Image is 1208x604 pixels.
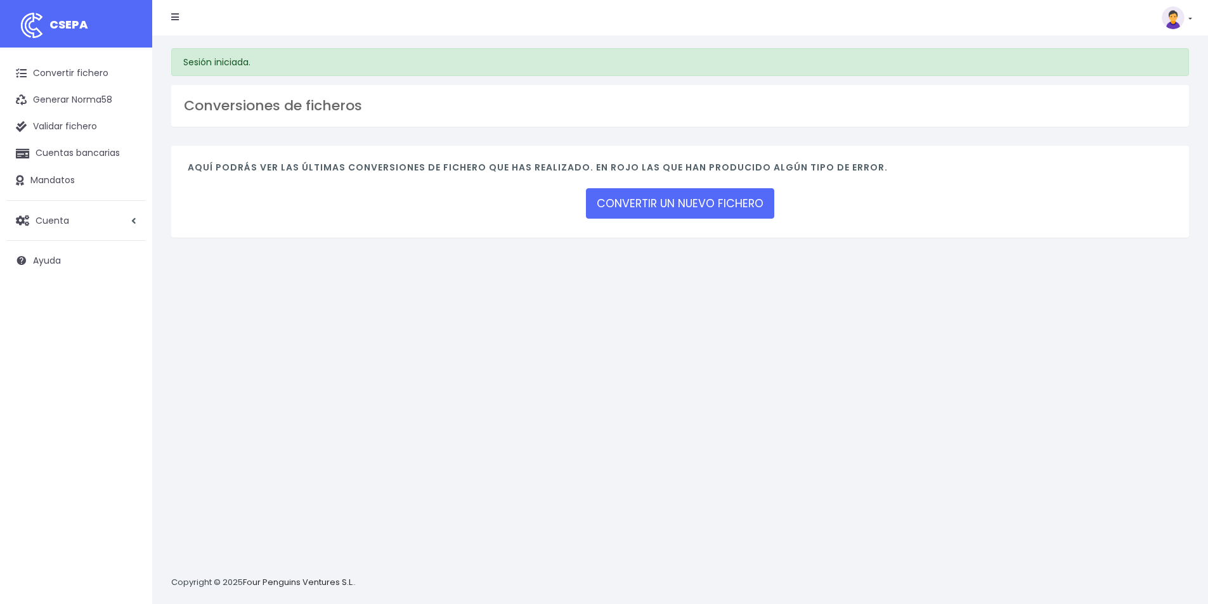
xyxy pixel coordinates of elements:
span: Cuenta [36,214,69,226]
a: Mandatos [6,167,146,194]
a: Generar Norma58 [6,87,146,113]
a: CONVERTIR UN NUEVO FICHERO [586,188,774,219]
a: Convertir fichero [6,60,146,87]
img: logo [16,10,48,41]
span: Ayuda [33,254,61,267]
span: CSEPA [49,16,88,32]
p: Copyright © 2025 . [171,576,356,589]
a: Four Penguins Ventures S.L. [243,576,354,588]
a: Cuentas bancarias [6,140,146,167]
img: profile [1162,6,1185,29]
h3: Conversiones de ficheros [184,98,1176,114]
a: Ayuda [6,247,146,274]
h4: Aquí podrás ver las últimas conversiones de fichero que has realizado. En rojo las que han produc... [188,162,1172,179]
div: Sesión iniciada. [171,48,1189,76]
a: Validar fichero [6,113,146,140]
a: Cuenta [6,207,146,234]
